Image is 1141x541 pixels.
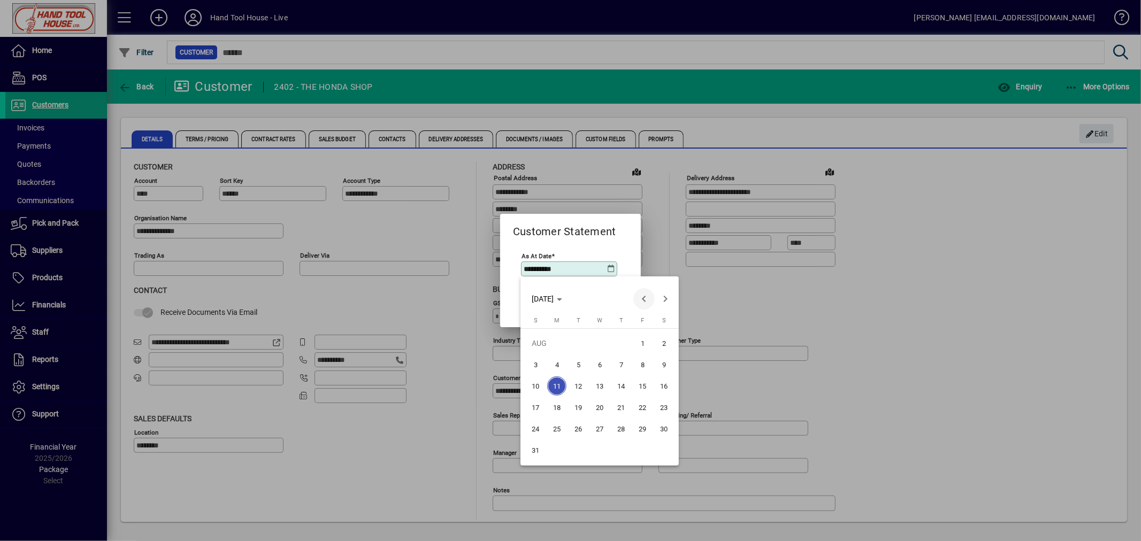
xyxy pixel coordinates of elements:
span: 29 [633,419,652,438]
button: Sun Aug 03 2025 [525,354,546,375]
button: Fri Aug 08 2025 [632,354,653,375]
span: 13 [590,376,609,396]
button: Previous month [633,288,655,310]
button: Fri Aug 22 2025 [632,397,653,418]
button: Mon Aug 25 2025 [546,418,568,439]
button: Fri Aug 15 2025 [632,375,653,397]
button: Sat Aug 30 2025 [653,418,675,439]
button: Thu Aug 28 2025 [610,418,632,439]
span: T [577,317,580,324]
span: W [597,317,602,324]
button: Sun Aug 24 2025 [525,418,546,439]
button: Tue Aug 26 2025 [568,418,589,439]
button: Sat Aug 16 2025 [653,375,675,397]
span: 5 [569,355,588,374]
button: Wed Aug 06 2025 [589,354,610,375]
span: 30 [654,419,673,438]
span: 28 [611,419,631,438]
button: Thu Aug 21 2025 [610,397,632,418]
span: T [619,317,623,324]
span: 12 [569,376,588,396]
button: Thu Aug 14 2025 [610,375,632,397]
button: Sat Aug 02 2025 [653,333,675,354]
span: 22 [633,398,652,417]
button: Sun Aug 31 2025 [525,439,546,461]
span: 25 [547,419,566,438]
button: Mon Aug 04 2025 [546,354,568,375]
span: 31 [526,440,545,460]
span: 11 [547,376,566,396]
span: 2 [654,334,673,353]
span: 6 [590,355,609,374]
button: Mon Aug 18 2025 [546,397,568,418]
button: Tue Aug 19 2025 [568,397,589,418]
span: 10 [526,376,545,396]
span: S [662,317,666,324]
span: M [554,317,560,324]
span: 7 [611,355,631,374]
td: AUG [525,333,632,354]
span: 4 [547,355,566,374]
button: Fri Aug 29 2025 [632,418,653,439]
span: 3 [526,355,545,374]
button: Choose month and year [528,289,566,308]
span: 20 [590,398,609,417]
button: Wed Aug 13 2025 [589,375,610,397]
button: Next month [655,288,676,310]
span: 19 [569,398,588,417]
button: Sun Aug 10 2025 [525,375,546,397]
span: 18 [547,398,566,417]
button: Sun Aug 17 2025 [525,397,546,418]
span: 9 [654,355,673,374]
span: 27 [590,419,609,438]
span: S [534,317,538,324]
button: Sat Aug 23 2025 [653,397,675,418]
span: 23 [654,398,673,417]
button: Thu Aug 07 2025 [610,354,632,375]
span: 24 [526,419,545,438]
button: Wed Aug 27 2025 [589,418,610,439]
button: Tue Aug 12 2025 [568,375,589,397]
span: 8 [633,355,652,374]
button: Wed Aug 20 2025 [589,397,610,418]
span: 21 [611,398,631,417]
span: F [641,317,644,324]
button: Tue Aug 05 2025 [568,354,589,375]
button: Sat Aug 09 2025 [653,354,675,375]
span: 26 [569,419,588,438]
button: Fri Aug 01 2025 [632,333,653,354]
span: 14 [611,376,631,396]
span: 17 [526,398,545,417]
span: 16 [654,376,673,396]
span: [DATE] [532,295,554,303]
button: Mon Aug 11 2025 [546,375,568,397]
span: 15 [633,376,652,396]
span: 1 [633,334,652,353]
